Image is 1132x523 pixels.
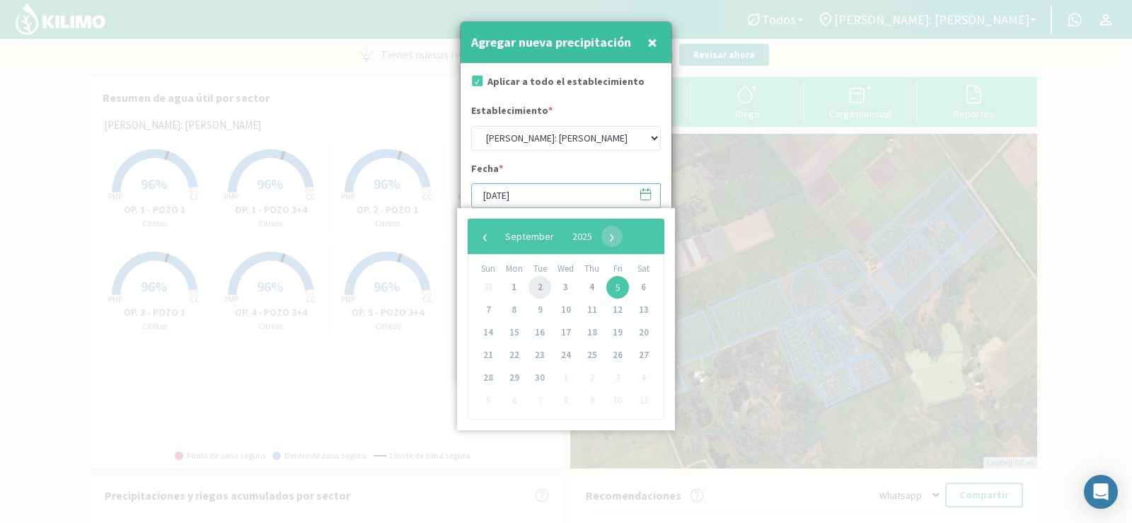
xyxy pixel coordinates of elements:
span: 7 [529,389,551,412]
span: 31 [477,276,499,299]
span: 15 [503,321,526,344]
span: 3 [606,367,629,389]
button: 2025 [563,226,601,247]
span: 5 [477,389,499,412]
span: 4 [581,276,603,299]
span: 22 [503,344,526,367]
div: Open Intercom Messenger [1084,475,1118,509]
span: 1 [555,367,577,389]
span: 7 [477,299,499,321]
span: 2 [581,367,603,389]
span: 2025 [572,230,592,243]
span: 18 [581,321,603,344]
label: Fecha [471,161,503,180]
th: weekday [605,262,631,276]
span: 28 [477,367,499,389]
label: Establecimiento [471,103,553,122]
span: 21 [477,344,499,367]
h4: Agregar nueva precipitación [471,33,631,52]
span: 17 [555,321,577,344]
span: 9 [581,389,603,412]
span: 12 [606,299,629,321]
span: 19 [606,321,629,344]
span: 9 [529,299,551,321]
span: 25 [581,344,603,367]
th: weekday [527,262,553,276]
button: Close [644,28,661,57]
span: 16 [529,321,551,344]
span: 26 [606,344,629,367]
span: 4 [633,367,655,389]
span: 30 [529,367,551,389]
span: 2 [529,276,551,299]
span: 11 [581,299,603,321]
span: 27 [633,344,655,367]
span: 8 [555,389,577,412]
span: 5 [606,276,629,299]
th: weekday [553,262,579,276]
bs-datepicker-navigation-view: ​ ​ ​ [475,226,623,239]
button: September [496,226,563,247]
span: › [601,226,623,247]
span: 3 [555,276,577,299]
th: weekday [502,262,528,276]
span: 1 [503,276,526,299]
span: 13 [633,299,655,321]
span: 6 [633,276,655,299]
span: 11 [633,389,655,412]
span: 24 [555,344,577,367]
span: 6 [503,389,526,412]
th: weekday [579,262,605,276]
span: 20 [633,321,655,344]
th: weekday [475,262,502,276]
bs-datepicker-container: calendar [457,208,675,430]
span: 29 [503,367,526,389]
label: Aplicar a todo el establecimiento [487,74,645,89]
th: weekday [630,262,657,276]
span: × [647,30,657,54]
span: 10 [555,299,577,321]
span: 8 [503,299,526,321]
span: 14 [477,321,499,344]
span: 23 [529,344,551,367]
button: ‹ [475,226,496,247]
span: 10 [606,389,629,412]
span: September [505,230,554,243]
